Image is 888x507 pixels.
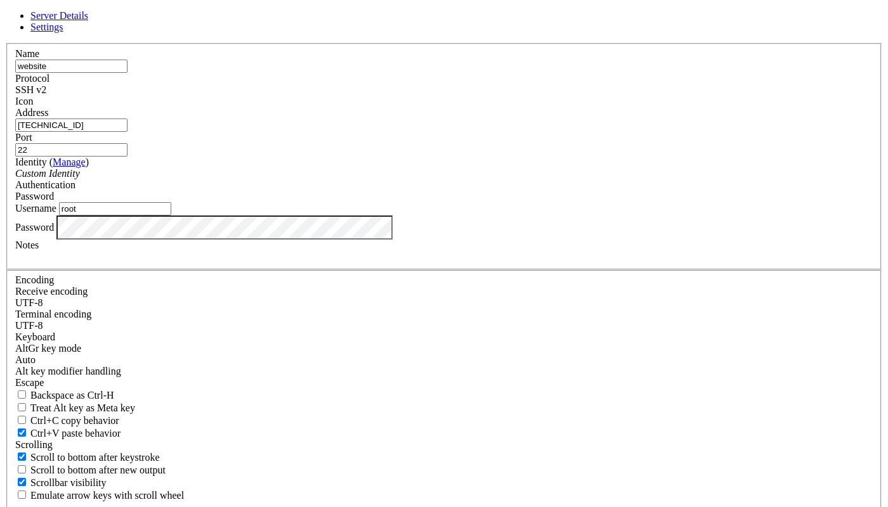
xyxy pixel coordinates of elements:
[15,297,43,308] span: UTF-8
[18,452,26,461] input: Scroll to bottom after keystroke
[30,415,119,426] span: Ctrl+C copy behavior
[15,132,32,143] label: Port
[15,465,166,475] label: Scroll to bottom after new output.
[15,179,75,190] label: Authentication
[30,428,121,439] span: Ctrl+V paste behavior
[30,402,135,413] span: Treat Alt key as Meta key
[15,490,184,501] label: When using the alternative screen buffer, and DECCKM (Application Cursor Keys) is active, mouse w...
[15,354,873,366] div: Auto
[30,22,63,32] a: Settings
[15,309,91,319] label: The default terminal encoding. ISO-2022 enables character map translations (like graphics maps). ...
[15,274,54,285] label: Encoding
[15,428,121,439] label: Ctrl+V pastes if true, sends ^V to host if false. Ctrl+Shift+V sends ^V to host if true, pastes i...
[18,390,26,399] input: Backspace as Ctrl-H
[15,439,53,450] label: Scrolling
[15,60,127,73] input: Server Name
[59,202,171,215] input: Login Username
[30,390,114,401] span: Backspace as Ctrl-H
[15,73,49,84] label: Protocol
[15,354,36,365] span: Auto
[18,465,26,473] input: Scroll to bottom after new output
[30,10,88,21] a: Server Details
[18,416,26,424] input: Ctrl+C copy behavior
[15,240,39,250] label: Notes
[15,366,121,376] label: Controls how the Alt key is handled. Escape: Send an ESC prefix. 8-Bit: Add 128 to the typed char...
[15,168,80,179] i: Custom Identity
[15,320,43,331] span: UTF-8
[15,390,114,401] label: If true, the backspace should send BS ('\x08', aka ^H). Otherwise the backspace key should send '...
[15,119,127,132] input: Host Name or IP
[15,96,33,106] label: Icon
[15,415,119,426] label: Ctrl-C copies if true, send ^C to host if false. Ctrl-Shift-C sends ^C to host if true, copies if...
[30,452,160,463] span: Scroll to bottom after keystroke
[15,203,56,214] label: Username
[15,452,160,463] label: Whether to scroll to the bottom on any keystroke.
[18,491,26,499] input: Emulate arrow keys with scroll wheel
[18,428,26,437] input: Ctrl+V paste behavior
[15,477,107,488] label: The vertical scrollbar mode.
[15,48,39,59] label: Name
[15,320,873,331] div: UTF-8
[15,286,88,297] label: Set the expected encoding for data received from the host. If the encodings do not match, visual ...
[15,402,135,413] label: Whether the Alt key acts as a Meta key or as a distinct Alt key.
[53,157,86,167] a: Manage
[15,84,873,96] div: SSH v2
[15,191,873,202] div: Password
[15,157,89,167] label: Identity
[15,377,44,388] span: Escape
[15,107,48,118] label: Address
[15,143,127,157] input: Port Number
[15,331,55,342] label: Keyboard
[18,403,26,411] input: Treat Alt key as Meta key
[49,157,89,167] span: ( )
[15,168,873,179] div: Custom Identity
[18,478,26,486] input: Scrollbar visibility
[15,343,81,354] label: Set the expected encoding for data received from the host. If the encodings do not match, visual ...
[30,490,184,501] span: Emulate arrow keys with scroll wheel
[15,297,873,309] div: UTF-8
[30,477,107,488] span: Scrollbar visibility
[15,221,54,232] label: Password
[15,191,54,202] span: Password
[15,84,46,95] span: SSH v2
[30,465,166,475] span: Scroll to bottom after new output
[15,377,873,388] div: Escape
